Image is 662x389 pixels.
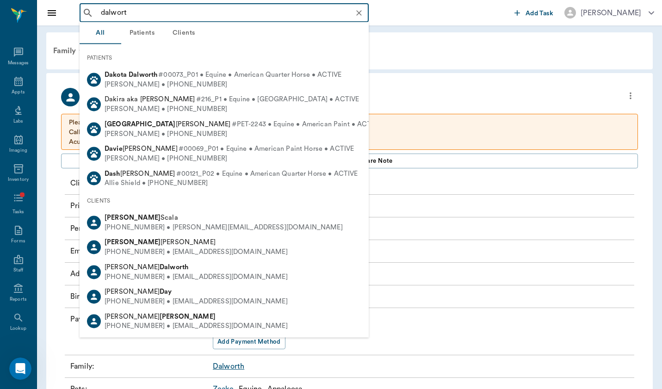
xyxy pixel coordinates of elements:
[14,303,22,310] button: Emoji picker
[41,59,170,177] div: Good morning! wanted to touch base on a few things: 1. Not all of our clients are receiving remin...
[12,209,24,216] div: Tasks
[213,363,244,370] a: Dalworth
[13,267,23,274] div: Staff
[44,303,51,310] button: Upload attachment
[105,96,195,103] span: Dakira aka [PERSON_NAME]
[160,263,188,270] b: Dalworth
[70,291,209,302] p: Birth Date :
[7,190,152,260] div: You’ll get replies here and in your email:✉️[PERSON_NAME][EMAIL_ADDRESS][DOMAIN_NAME]Our usual re...
[15,261,57,267] div: Coco • 3m ago
[33,53,178,182] div: Good morning!wanted to touch base on a few things:1. Not all of our clients are receiving reminde...
[160,288,172,295] b: Day
[105,154,354,163] div: [PERSON_NAME] • [PHONE_NUMBER]
[105,239,216,246] span: [PERSON_NAME]
[97,6,366,19] input: Search
[45,5,62,12] h1: Coco
[105,272,288,282] div: [PHONE_NUMBER] • [EMAIL_ADDRESS][DOMAIN_NAME]
[306,156,393,166] span: Add client Special Care Note
[80,22,121,44] button: All
[70,246,209,257] p: Email :
[105,313,216,320] span: [PERSON_NAME]
[70,223,209,234] p: Permission to text :
[48,40,93,62] div: Family
[15,236,144,254] div: Our usual reply time 🕒
[105,120,231,127] span: [PERSON_NAME]
[105,80,341,89] div: [PERSON_NAME] • [PHONE_NUMBER]
[70,268,209,279] p: Address :
[8,284,177,299] textarea: Message…
[161,4,179,21] button: Home
[176,169,358,179] span: #00121_P02 • Equine • American Quarter Horse • ACTIVE
[70,178,209,189] p: Client ID :
[105,129,381,139] div: [PERSON_NAME] • [PHONE_NUMBER]
[8,60,29,67] div: Messages
[10,296,27,303] div: Reports
[80,48,369,68] div: PATIENTS
[45,12,115,21] p: The team can also help
[105,239,161,246] b: [PERSON_NAME]
[353,6,365,19] button: Clear
[105,145,123,152] b: Davie
[105,296,288,306] div: [PHONE_NUMBER] • [EMAIL_ADDRESS][DOMAIN_NAME]
[581,7,641,19] div: [PERSON_NAME]
[163,22,204,44] button: Clients
[7,53,178,190] div: Brittany says…
[69,118,630,176] p: Please no photos Call Fee - 180 Acupuncture - 175 Only available [DATE] thru [DATE] Barn location...
[623,88,638,104] button: more
[105,214,161,221] b: [PERSON_NAME]
[105,145,178,152] span: [PERSON_NAME]
[13,118,23,125] div: Labs
[160,313,216,320] b: [PERSON_NAME]
[196,95,359,105] span: #216_P1 • Equine • [GEOGRAPHIC_DATA] • ACTIVE
[15,214,141,230] b: [PERSON_NAME][EMAIL_ADDRESS][DOMAIN_NAME]
[105,71,127,78] b: Dakota
[61,154,638,168] button: Add client Special Care Note
[105,222,343,232] div: [PHONE_NUMBER] • [PERSON_NAME][EMAIL_ADDRESS][DOMAIN_NAME]
[10,325,26,332] div: Lookup
[11,238,25,245] div: Forms
[29,303,37,310] button: Gif picker
[26,5,41,20] img: Profile image for Coco
[213,335,285,349] button: Add Payment Method
[105,179,358,188] div: Allie Shield • [PHONE_NUMBER]
[43,4,61,22] button: Close drawer
[23,246,87,253] b: under 15 minutes
[70,314,209,349] p: Payment Methods :
[158,70,341,80] span: #00073_P01 • Equine • American Quarter Horse • ACTIVE
[105,321,288,331] div: [PHONE_NUMBER] • [EMAIL_ADDRESS][DOMAIN_NAME]
[105,263,188,270] span: [PERSON_NAME]
[70,200,209,211] p: Primary Phone Number :
[12,89,25,96] div: Appts
[557,4,662,21] button: [PERSON_NAME]
[15,195,144,231] div: You’ll get replies here and in your email: ✉️
[7,190,178,280] div: Coco says…
[105,120,176,127] b: [GEOGRAPHIC_DATA]
[9,358,31,380] iframe: Intercom live chat
[9,147,27,154] div: Imaging
[159,299,173,314] button: Send a message…
[179,144,354,154] span: #00069_P01 • Equine • American Paint Horse • ACTIVE
[105,170,120,177] b: Dash
[105,105,359,114] div: [PERSON_NAME] • [PHONE_NUMBER]
[129,71,157,78] b: Dalworth
[232,119,382,129] span: #PET-2243 • Equine • American Paint • ACTIVE
[105,288,172,295] span: [PERSON_NAME]
[105,214,178,221] span: Scala
[511,4,557,21] button: Add Task
[105,170,175,177] span: [PERSON_NAME]
[121,22,163,44] button: Patients
[70,361,209,372] p: Family :
[105,247,288,257] div: [PHONE_NUMBER] • [EMAIL_ADDRESS][DOMAIN_NAME]
[80,191,369,210] div: CLIENTS
[6,4,24,21] button: go back
[8,176,29,183] div: Inventory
